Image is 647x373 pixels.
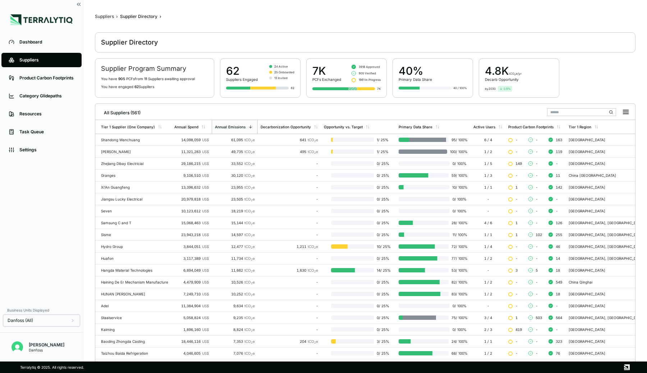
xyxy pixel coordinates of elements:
span: Danfoss (All) [8,318,33,323]
h2: Supplier Program Summary [101,64,208,73]
div: Kaiming [101,327,169,332]
span: tCO e [308,149,318,154]
span: 10 / 100 % [449,185,468,189]
span: 149 [515,161,522,166]
div: Decarbonization Opportunity [261,125,311,129]
span: - [515,244,518,249]
div: - [473,304,503,308]
span: US$ [202,149,209,154]
div: Annual Emissions [215,125,246,129]
span: 1 / 25 % [374,138,393,142]
span: - [556,161,558,166]
div: 14,098,059 [174,138,209,142]
div: - [261,197,318,201]
span: 0 / 25 % [374,185,393,189]
span: 14 [556,256,560,261]
div: - [261,232,318,237]
div: 12,477 [215,244,255,249]
sub: 2 [251,282,253,285]
span: US$ [202,138,209,142]
span: - [536,209,538,213]
span: 11 / 100 % [450,232,468,237]
span: - [515,304,518,308]
span: 0 / 25 % [374,197,393,201]
div: Dashboard [19,39,74,45]
div: All Suppliers (561) [98,107,141,116]
span: 102 [536,232,542,237]
div: [PERSON_NAME] [101,149,169,154]
div: - [261,280,318,284]
div: 1,630 [261,268,318,272]
span: tCO e [244,161,255,166]
div: - [261,316,318,320]
span: - [515,173,518,178]
span: US$ [202,280,209,284]
span: 0 / 100 % [450,304,468,308]
div: PCFs Exchanged [312,77,341,82]
div: - [473,197,503,201]
div: 30,120 [215,173,255,178]
span: US$ [202,292,209,296]
span: tCO e [244,244,255,249]
div: Primary Data Share [399,125,432,129]
span: 18 [556,292,560,296]
span: 0 / 25 % [374,280,393,284]
span: 255 [556,232,562,237]
sub: 2 [251,163,253,166]
div: 1 / 3 [473,173,503,178]
div: 641 [261,138,318,142]
span: - [536,197,538,201]
div: 15,144 [215,221,255,225]
div: Suppliers [19,57,74,63]
span: 0 / 25 % [374,292,393,296]
span: › [116,14,118,19]
span: - [536,256,538,261]
sub: 2 [251,234,253,238]
span: - [536,304,538,308]
span: US$ [202,316,209,320]
div: 23,505 [215,197,255,201]
div: 11,321,283 [174,149,209,154]
span: 25 Onboarded [274,70,294,74]
span: 5 [536,268,538,272]
span: tCO e [244,280,255,284]
span: 3918 Approved [359,65,380,69]
span: 126 [556,221,562,225]
div: Product Carbon Footprints [508,125,554,129]
span: tCO e [244,149,255,154]
span: US$ [202,161,209,166]
span: 46 [556,244,560,249]
div: 6,894,049 [174,268,209,272]
div: - [261,209,318,213]
div: 10,123,612 [174,209,209,213]
sub: 2 [251,211,253,214]
span: tCO e [244,173,255,178]
div: 14,597 [215,232,255,237]
span: 905 [118,77,125,81]
div: Product Carbon Footprints [19,75,74,81]
div: Huafon [101,256,169,261]
div: - [473,268,503,272]
span: - [556,327,558,332]
div: 3,117,389 [174,256,209,261]
span: tCO e [244,304,255,308]
div: 495 [261,149,318,154]
div: 11,734 [215,256,255,261]
sub: 2 [314,270,316,273]
sub: 2 [251,151,253,155]
span: - [536,149,538,154]
sub: 2 [314,139,316,143]
sub: 2 [251,199,253,202]
button: Open user button [9,339,26,356]
div: 1 / 4 [473,244,503,249]
sub: 2 [251,187,253,190]
div: 61,095 [215,138,255,142]
div: 3,844,051 [174,244,209,249]
span: tCO e [244,138,255,142]
div: Active Users [473,125,495,129]
div: HUNAN [PERSON_NAME] [101,292,169,296]
div: Suppliers [95,14,114,19]
span: 18 [556,268,560,272]
div: Samsung C and T [101,221,169,225]
div: 1 / 5 [473,161,503,166]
